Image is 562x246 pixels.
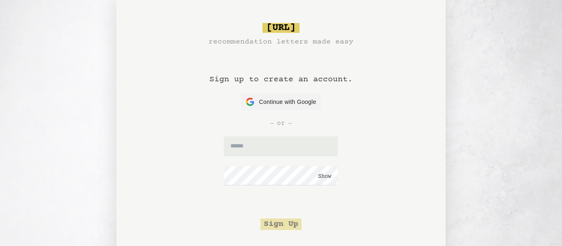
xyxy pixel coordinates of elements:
[318,172,331,181] button: Show
[209,36,353,48] h3: recommendation letters made easy
[262,23,300,33] span: [URL]
[241,94,321,110] button: Continue with Google
[260,218,302,230] button: Sign Up
[277,118,285,128] span: or
[209,48,353,94] h1: Sign up to create an account.
[259,98,316,106] span: Continue with Google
